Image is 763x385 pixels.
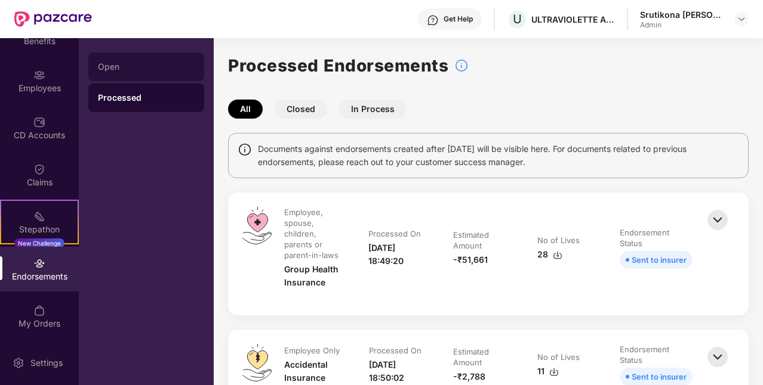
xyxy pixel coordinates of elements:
[284,263,344,289] div: Group Health Insurance
[453,229,511,251] div: Estimated Amount
[14,238,64,248] div: New Challenge
[537,352,580,362] div: No of Lives
[453,253,488,266] div: -₹51,661
[284,358,345,384] div: Accidental Insurance
[33,305,45,316] img: svg+xml;base64,PHN2ZyBpZD0iTXlfT3JkZXJzIiBkYXRhLW5hbWU9Ik15IE9yZGVycyIgeG1sbnM9Imh0dHA6Ly93d3cudz...
[369,358,429,384] div: [DATE] 18:50:02
[27,357,66,369] div: Settings
[531,14,615,25] div: ULTRAVIOLETTE AUTOMOTIVE PRIVATE LIMITED
[632,253,687,266] div: Sent to insurer
[427,14,439,26] img: svg+xml;base64,PHN2ZyBpZD0iSGVscC0zMngzMiIgeG1sbnM9Imh0dHA6Ly93d3cudzMub3JnLzIwMDAvc3ZnIiB3aWR0aD...
[513,12,522,26] span: U
[284,345,340,356] div: Employee Only
[228,100,263,119] button: All
[549,367,559,377] img: svg+xml;base64,PHN2ZyBpZD0iRG93bmxvYWQtMzJ4MzIiIHhtbG5zPSJodHRwOi8vd3d3LnczLm9yZy8yMDAwL3N2ZyIgd2...
[33,257,45,269] img: svg+xml;base64,PHN2ZyBpZD0iRW5kb3JzZW1lbnRzIiB4bWxucz0iaHR0cDovL3d3dy53My5vcmcvMjAwMC9zdmciIHdpZH...
[242,344,272,381] img: svg+xml;base64,PHN2ZyB4bWxucz0iaHR0cDovL3d3dy53My5vcmcvMjAwMC9zdmciIHdpZHRoPSI0OS4zMiIgaGVpZ2h0PS...
[453,346,511,368] div: Estimated Amount
[640,20,724,30] div: Admin
[33,69,45,81] img: svg+xml;base64,PHN2ZyBpZD0iRW1wbG95ZWVzIiB4bWxucz0iaHR0cDovL3d3dy53My5vcmcvMjAwMC9zdmciIHdpZHRoPS...
[242,207,272,244] img: svg+xml;base64,PHN2ZyB4bWxucz0iaHR0cDovL3d3dy53My5vcmcvMjAwMC9zdmciIHdpZHRoPSI0OS4zMiIgaGVpZ2h0PS...
[339,100,407,119] button: In Process
[368,241,429,268] div: [DATE] 18:49:20
[553,250,562,260] img: svg+xml;base64,PHN2ZyBpZD0iRG93bmxvYWQtMzJ4MzIiIHhtbG5zPSJodHRwOi8vd3d3LnczLm9yZy8yMDAwL3N2ZyIgd2...
[737,14,746,24] img: svg+xml;base64,PHN2ZyBpZD0iRHJvcGRvd24tMzJ4MzIiIHhtbG5zPSJodHRwOi8vd3d3LnczLm9yZy8yMDAwL3N2ZyIgd2...
[258,142,739,169] span: Documents against endorsements created after [DATE] will be visible here. For documents related t...
[537,365,559,378] div: 11
[632,370,687,383] div: Sent to insurer
[454,58,469,73] img: svg+xml;base64,PHN2ZyBpZD0iSW5mb18tXzMyeDMyIiBkYXRhLW5hbWU9IkluZm8gLSAzMngzMiIgeG1sbnM9Imh0dHA6Ly...
[33,116,45,128] img: svg+xml;base64,PHN2ZyBpZD0iQ0RfQWNjb3VudHMiIGRhdGEtbmFtZT0iQ0QgQWNjb3VudHMiIHhtbG5zPSJodHRwOi8vd3...
[238,142,252,157] img: svg+xml;base64,PHN2ZyBpZD0iSW5mbyIgeG1sbnM9Imh0dHA6Ly93d3cudzMub3JnLzIwMDAvc3ZnIiB3aWR0aD0iMTQiIG...
[284,207,342,260] div: Employee, spouse, children, parents or parent-in-laws
[640,9,724,20] div: Srutikona [PERSON_NAME]
[620,227,690,249] div: Endorsement Status
[98,62,195,72] div: Open
[537,248,562,261] div: 28
[444,14,473,24] div: Get Help
[704,344,731,370] img: svg+xml;base64,PHN2ZyBpZD0iQmFjay0zMngzMiIgeG1sbnM9Imh0dHA6Ly93d3cudzMub3JnLzIwMDAvc3ZnIiB3aWR0aD...
[369,345,422,356] div: Processed On
[275,100,327,119] button: Closed
[33,210,45,222] img: svg+xml;base64,PHN2ZyB4bWxucz0iaHR0cDovL3d3dy53My5vcmcvMjAwMC9zdmciIHdpZHRoPSIyMSIgaGVpZ2h0PSIyMC...
[537,235,580,246] div: No of Lives
[13,357,24,369] img: svg+xml;base64,PHN2ZyBpZD0iU2V0dGluZy0yMHgyMCIgeG1sbnM9Imh0dHA6Ly93d3cudzMub3JnLzIwMDAvc3ZnIiB3aW...
[704,207,731,233] img: svg+xml;base64,PHN2ZyBpZD0iQmFjay0zMngzMiIgeG1sbnM9Imh0dHA6Ly93d3cudzMub3JnLzIwMDAvc3ZnIiB3aWR0aD...
[14,11,92,27] img: New Pazcare Logo
[228,52,448,79] h1: Processed Endorsements
[620,344,690,365] div: Endorsement Status
[368,228,421,239] div: Processed On
[33,163,45,175] img: svg+xml;base64,PHN2ZyBpZD0iQ2xhaW0iIHhtbG5zPSJodHRwOi8vd3d3LnczLm9yZy8yMDAwL3N2ZyIgd2lkdGg9IjIwIi...
[1,223,78,235] div: Stepathon
[98,92,195,104] div: Processed
[453,370,485,383] div: -₹2,788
